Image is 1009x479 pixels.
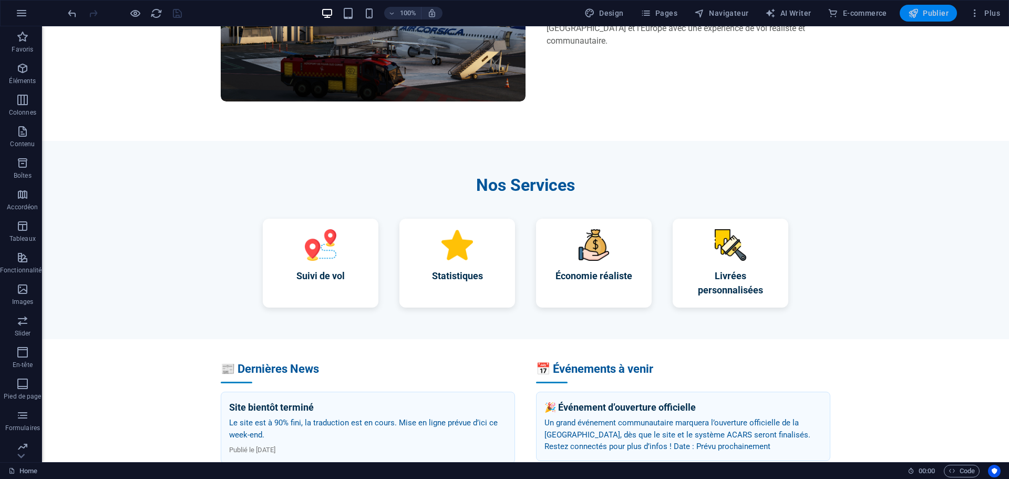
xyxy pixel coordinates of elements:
p: Images [12,298,34,306]
span: Navigateur [694,8,748,18]
i: Lors du redimensionnement, ajuster automatiquement le niveau de zoom en fonction de l'appareil sé... [427,8,437,18]
p: Éléments [9,77,36,85]
span: Publier [908,8,949,18]
p: En-tête [13,361,33,369]
p: Contenu [10,140,35,148]
p: Pied de page [4,392,41,401]
button: Code [944,465,980,477]
i: Annuler : Modifier HTML (Ctrl+Z) [66,7,78,19]
button: undo [66,7,78,19]
button: Usercentrics [988,465,1001,477]
span: Design [584,8,624,18]
button: reload [150,7,162,19]
span: Code [949,465,975,477]
button: Navigateur [690,5,753,22]
span: : [926,467,928,475]
p: Colonnes [9,108,36,117]
h6: 100% [400,7,417,19]
p: Favoris [12,45,33,54]
i: Actualiser la page [150,7,162,19]
button: Plus [965,5,1004,22]
button: E-commerce [823,5,891,22]
button: 100% [384,7,421,19]
button: Pages [636,5,682,22]
p: Slider [15,329,31,338]
p: Tableaux [9,235,36,243]
span: 00 00 [919,465,935,477]
div: Design (Ctrl+Alt+Y) [580,5,628,22]
button: Publier [900,5,957,22]
button: Design [580,5,628,22]
span: Pages [641,8,677,18]
span: E-commerce [828,8,887,18]
a: Cliquez pour annuler la sélection. Double-cliquez pour ouvrir Pages. [8,465,37,477]
p: Boîtes [14,171,32,180]
button: Cliquez ici pour quitter le mode Aperçu et poursuivre l'édition. [129,7,141,19]
h6: Durée de la session [908,465,935,477]
p: Accordéon [7,203,38,211]
span: AI Writer [765,8,811,18]
span: Plus [970,8,1000,18]
p: Formulaires [5,424,40,432]
button: AI Writer [761,5,815,22]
